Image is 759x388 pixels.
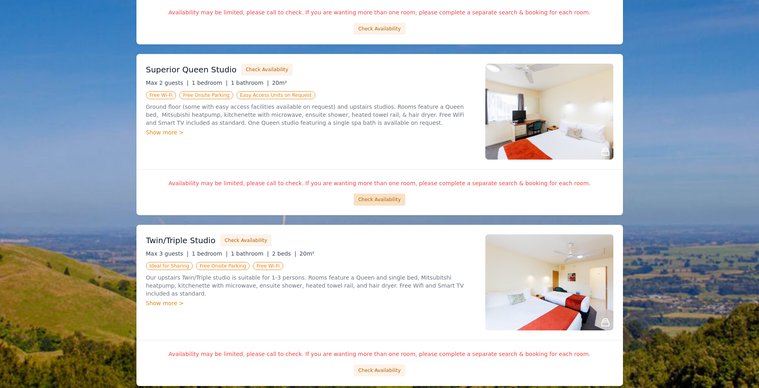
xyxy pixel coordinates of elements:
div: Show more > [146,299,476,307]
span: 20m² [300,250,314,257]
button: Check Availability [354,23,405,35]
span: 1 bedroom | [192,80,228,86]
p: Our upstairs Twin/Triple studio is suitable for 1-3 persons. Rooms feature a Queen and single bed... [146,274,476,298]
span: 2 beds | [272,250,296,257]
h3: Superior Queen Studio [146,64,237,75]
span: Max 2 guests | [146,80,189,86]
span: Free Wi-Fi [253,262,283,270]
span: Free Onsite Parking [196,262,250,270]
span: 20m² [272,80,287,86]
p: Availability may be limited, please call to check. If you are wanting more than one room, please ... [146,179,613,187]
div: Show more > [146,128,476,136]
span: Easy Access Units on Request [236,91,315,99]
span: 1 bedroom | [192,250,228,257]
p: Ground floor (some with easy access facilities available on request) and upstairs studios. Rooms ... [146,103,476,127]
p: Availability may be limited, please call to check. If you are wanting more than one room, please ... [146,350,613,358]
p: Availability may be limited, please call to check. If you are wanting more than one room, please ... [146,8,613,16]
span: Max 3 guests | [146,250,189,257]
span: 1 bathroom | [231,80,269,86]
span: Ideal for Sharing [146,262,193,270]
button: Check Availability [241,64,292,76]
h3: Twin/Triple Studio [146,235,216,246]
span: Free Wi-Fi [146,91,176,99]
button: Check Availability [354,194,405,206]
span: 1 bathroom | [231,250,269,257]
span: Free Onsite Parking [179,91,233,99]
button: Check Availability [220,234,271,246]
button: Check Availability [354,364,405,376]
